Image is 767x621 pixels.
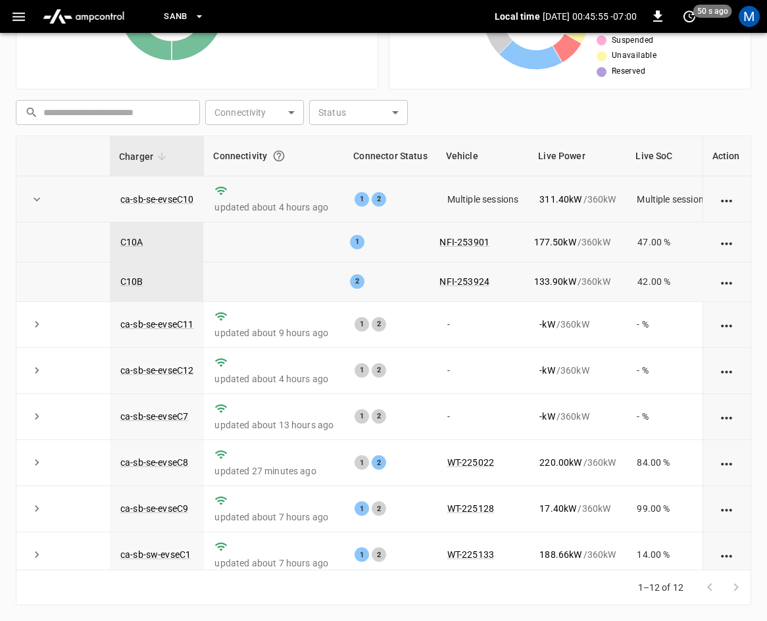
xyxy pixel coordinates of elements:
span: Unavailable [612,49,656,62]
button: expand row [27,453,47,472]
th: Action [703,136,751,176]
a: ca-sb-se-evseC12 [120,365,193,376]
p: 220.00 kW [539,456,581,469]
p: Local time [495,10,540,23]
a: ca-sb-se-evseC11 [120,319,193,330]
button: expand row [27,545,47,564]
a: ca-sb-sw-evseC1 [120,549,191,560]
div: Connectivity [213,144,335,168]
p: updated about 7 hours ago [214,510,334,524]
td: Multiple sessions [626,176,719,222]
p: updated about 4 hours ago [214,372,334,385]
p: 188.66 kW [539,548,581,561]
div: action cell options [719,456,735,469]
div: 1 [355,547,369,562]
td: 84.00 % [626,440,719,486]
div: / 360 kW [539,193,616,206]
div: 2 [372,547,386,562]
a: NFI-253924 [439,276,489,287]
div: action cell options [719,364,735,377]
div: action cell options [719,193,735,206]
div: 2 [372,317,386,332]
button: Connection between the charger and our software. [267,144,291,168]
div: 2 [372,455,386,470]
button: expand row [27,360,47,380]
button: expand row [27,314,47,334]
a: NFI-253901 [439,237,489,247]
p: updated about 7 hours ago [214,557,334,570]
button: expand row [27,407,47,426]
a: WT-225133 [447,549,494,560]
td: - [437,302,530,348]
p: 133.90 kW [534,275,576,288]
div: 2 [372,363,386,378]
a: ca-sb-se-evseC8 [120,457,188,468]
div: 2 [350,274,364,289]
p: updated about 9 hours ago [214,326,334,339]
p: updated about 4 hours ago [214,201,334,214]
th: Connector Status [344,136,436,176]
p: updated 27 minutes ago [214,464,334,478]
div: action cell options [719,318,735,331]
a: C10B [120,276,143,287]
button: expand row [27,189,47,209]
button: SanB [159,4,210,30]
div: 1 [350,235,364,249]
td: - % [626,394,719,440]
td: - % [626,302,719,348]
a: ca-sb-se-evseC10 [120,194,193,205]
a: WT-225022 [447,457,494,468]
p: 177.50 kW [534,236,576,249]
span: Suspended [612,34,654,47]
div: / 360 kW [534,275,617,288]
a: C10A [120,237,143,247]
span: Reserved [612,65,645,78]
button: expand row [27,499,47,518]
span: Charger [119,149,170,164]
div: 2 [372,501,386,516]
div: 1 [355,363,369,378]
div: / 360 kW [539,456,616,469]
div: / 360 kW [539,364,616,377]
td: - [437,348,530,394]
div: / 360 kW [534,236,617,249]
div: 1 [355,317,369,332]
td: 47.00 % [627,222,720,262]
th: Vehicle [437,136,530,176]
div: / 360 kW [539,548,616,561]
p: 1–12 of 12 [638,581,684,594]
a: WT-225128 [447,503,494,514]
div: action cell options [719,548,735,561]
div: action cell options [718,275,735,288]
td: Multiple sessions [437,176,530,222]
img: ampcontrol.io logo [37,4,130,29]
p: - kW [539,410,555,423]
div: / 360 kW [539,318,616,331]
button: set refresh interval [679,6,700,27]
a: ca-sb-se-evseC7 [120,411,188,422]
td: - [437,394,530,440]
p: updated about 13 hours ago [214,418,334,432]
div: 1 [355,192,369,207]
div: / 360 kW [539,502,616,515]
div: 2 [372,409,386,424]
td: - % [626,348,719,394]
div: action cell options [719,410,735,423]
td: 99.00 % [626,486,719,532]
th: Live Power [529,136,626,176]
span: SanB [164,9,187,24]
td: 14.00 % [626,532,719,578]
div: 2 [372,192,386,207]
p: [DATE] 00:45:55 -07:00 [543,10,637,23]
div: action cell options [718,236,735,249]
p: 17.40 kW [539,502,576,515]
div: 1 [355,455,369,470]
div: / 360 kW [539,410,616,423]
a: ca-sb-se-evseC9 [120,503,188,514]
p: - kW [539,318,555,331]
p: - kW [539,364,555,377]
span: 50 s ago [693,5,732,18]
td: 42.00 % [627,262,720,301]
div: 1 [355,501,369,516]
th: Live SoC [626,136,719,176]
